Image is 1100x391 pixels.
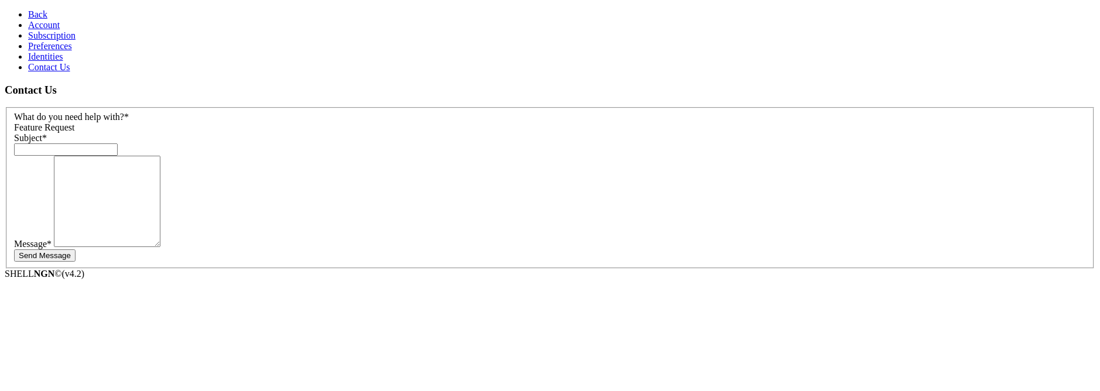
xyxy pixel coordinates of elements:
[5,84,1095,97] h3: Contact Us
[14,249,76,262] button: Send Message
[5,269,84,279] span: SHELL ©
[28,9,47,19] a: Back
[34,269,55,279] b: NGN
[14,122,75,132] span: Feature Request
[14,239,52,249] label: Message
[28,41,72,51] a: Preferences
[14,122,1086,133] div: Feature Request
[14,133,47,143] label: Subject
[14,112,129,122] label: What do you need help with?
[28,20,60,30] a: Account
[28,52,63,61] a: Identities
[28,62,70,72] a: Contact Us
[28,30,76,40] a: Subscription
[62,269,85,279] span: 4.2.0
